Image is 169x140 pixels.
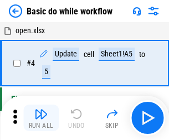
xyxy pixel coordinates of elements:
div: cell [84,50,94,59]
div: to [139,50,145,59]
div: Skip [105,122,119,129]
div: 5 [42,65,50,79]
img: Support [132,7,141,15]
button: Run All [23,105,59,131]
span: # 4 [27,59,35,68]
span: open.xlsx [16,26,45,35]
button: Skip [94,105,130,131]
div: Update [53,48,79,61]
img: Settings menu [147,4,160,18]
div: Run All [29,122,54,129]
img: Skip [105,107,119,121]
div: Sheet1!A5 [99,48,135,61]
img: Run All [34,107,48,121]
img: Main button [139,109,156,127]
img: Back [9,4,22,18]
div: Basic do while workflow [27,6,112,17]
